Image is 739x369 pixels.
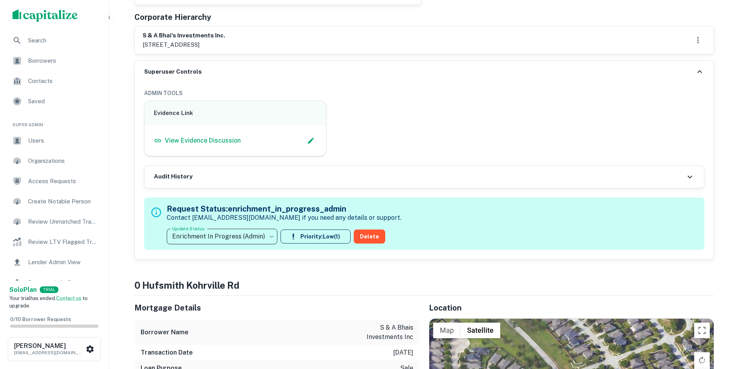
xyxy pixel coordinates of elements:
h6: Audit History [154,172,192,181]
button: Edit Slack Link [305,135,317,147]
iframe: Chat Widget [700,307,739,344]
button: Show street map [433,323,460,338]
a: Review Unmatched Transactions [6,212,102,231]
li: Super Admin [6,112,102,131]
a: Contacts [6,72,102,90]
button: [PERSON_NAME][EMAIL_ADDRESS][DOMAIN_NAME] [8,337,101,361]
span: Review LTV Flagged Transactions [28,237,98,247]
a: Organizations [6,152,102,170]
button: Delete [354,230,385,244]
a: Users [6,131,102,150]
p: View Evidence Discussion [165,136,241,145]
p: s & a bhais investments inc [343,323,413,342]
button: Toggle fullscreen view [694,323,710,338]
h6: Superuser Controls [144,67,202,76]
p: [EMAIL_ADDRESS][DOMAIN_NAME] [14,349,84,356]
h6: Transaction Date [141,348,193,357]
h5: Mortgage Details [134,302,420,314]
strong: Solo Plan [9,286,37,293]
a: Lender Admin View [6,253,102,272]
p: [DATE] [393,348,413,357]
a: Contact us [56,295,81,301]
div: Enrichment In Progress (Admin) [167,226,277,247]
a: Borrower Info Requests [6,273,102,292]
p: Contact [EMAIL_ADDRESS][DOMAIN_NAME] if you need any details or support. [167,213,401,222]
span: Contacts [28,76,98,86]
a: Access Requests [6,172,102,191]
img: capitalize-logo.png [12,9,78,22]
span: Review Unmatched Transactions [28,217,98,226]
span: Saved [28,97,98,106]
h4: 0 hufsmith kohrville rd [134,278,714,292]
span: Borrowers [28,56,98,65]
span: Your trial has ended. to upgrade. [9,295,88,309]
button: Rotate map clockwise [694,352,710,368]
a: SoloPlan [9,285,37,295]
a: Borrowers [6,51,102,70]
p: [STREET_ADDRESS] [143,40,225,49]
h5: Request Status: enrichment_in_progress_admin [167,203,401,215]
label: Update Status [172,225,205,232]
span: 0 / 10 Borrower Requests [10,316,71,322]
div: TRIAL [40,286,58,293]
a: View Evidence Discussion [154,136,241,145]
span: Borrower Info Requests [28,278,98,287]
a: Create Notable Person [6,192,102,211]
a: Search [6,31,102,50]
h5: Location [429,302,714,314]
span: Lender Admin View [28,258,98,267]
a: Review LTV Flagged Transactions [6,233,102,251]
button: Priority:Low(1) [280,230,351,244]
span: Users [28,136,98,145]
span: Organizations [28,156,98,166]
h6: ADMIN TOOLS [144,89,704,97]
a: Saved [6,92,102,111]
span: Create Notable Person [28,197,98,206]
h6: [PERSON_NAME] [14,343,84,349]
button: Show satellite imagery [460,323,500,338]
span: Access Requests [28,177,98,186]
h6: Borrower Name [141,328,189,337]
span: Search [28,36,98,45]
h5: Corporate Hierarchy [134,11,211,23]
h6: Evidence Link [154,109,317,118]
h6: s & a bhai's investments inc. [143,31,225,40]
